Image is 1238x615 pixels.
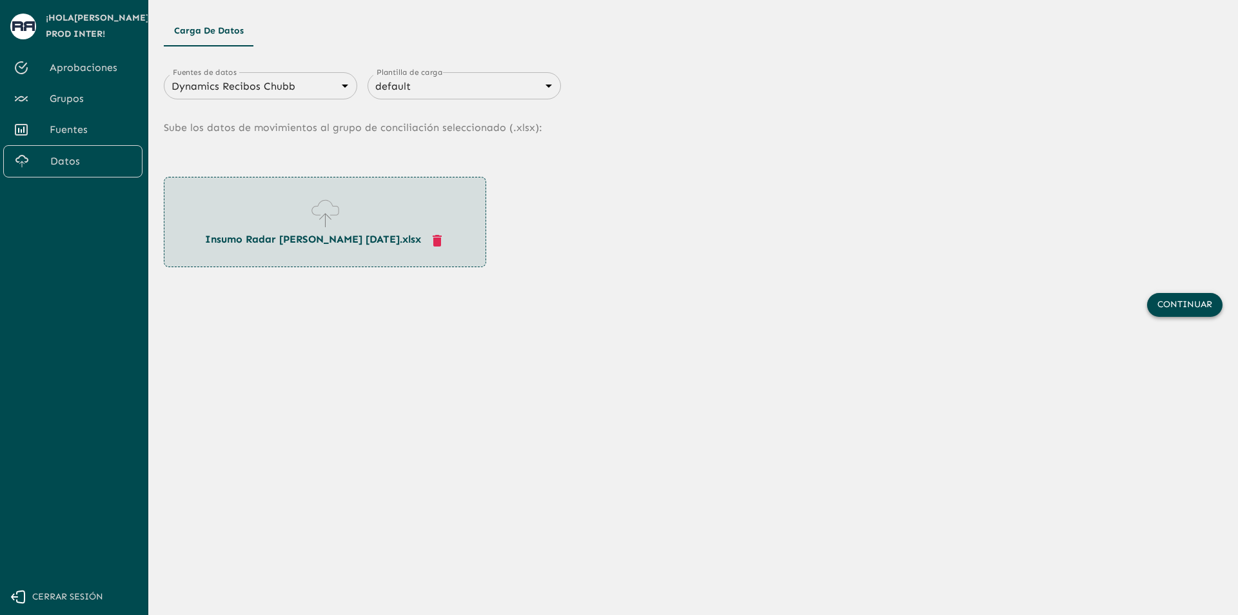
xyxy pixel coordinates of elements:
span: Fuentes [50,122,132,137]
span: Aprobaciones [50,60,132,76]
img: avatar [12,21,35,31]
a: Fuentes [3,114,142,145]
p: Insumo Radar [PERSON_NAME] [DATE].xlsx [205,232,445,248]
span: Datos [50,154,132,169]
div: default [368,77,561,96]
div: Dynamics Recibos Chubb [164,77,357,96]
label: Plantilla de carga [377,66,442,77]
div: Tipos de Movimientos [164,15,1223,46]
span: Grupos [50,91,132,106]
button: Continuar [1147,293,1223,317]
label: Fuentes de datos [173,66,237,77]
a: Datos [3,145,142,177]
a: Grupos [3,83,142,114]
button: Carga de Datos [164,15,254,46]
p: Sube los datos de movimientos al grupo de conciliación seleccionado (. xlsx ): [164,99,1223,156]
span: ¡Hola [PERSON_NAME] Prod Inter ! [46,10,150,42]
a: Aprobaciones [3,52,142,83]
span: Cerrar sesión [32,589,103,605]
